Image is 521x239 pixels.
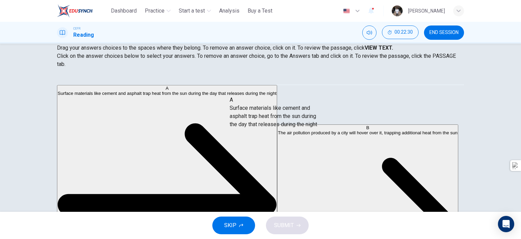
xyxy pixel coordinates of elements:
img: ELTC logo [57,4,93,18]
span: Analysis [219,7,239,15]
span: Surface materials like cement and asphalt trap heat from the sun during the day that releases dur... [58,91,276,96]
span: SKIP [224,221,236,230]
span: Practice [145,7,165,15]
button: 00:22:30 [382,25,419,39]
button: Dashboard [108,5,139,17]
span: CEFR [73,26,80,31]
div: B [278,125,458,130]
div: Choose test type tabs [57,68,464,85]
button: Start a test [176,5,214,17]
span: END SESSION [429,30,459,35]
span: Dashboard [111,7,137,15]
h1: Reading [73,31,94,39]
button: SKIP [212,217,255,234]
div: A [58,86,276,91]
p: Drag your answers choices to the spaces where they belong. To remove an answer choice, click on i... [57,44,464,52]
span: Start a test [179,7,205,15]
div: [PERSON_NAME] [408,7,445,15]
button: Buy a Test [245,5,275,17]
span: 00:22:30 [394,30,413,35]
p: Click on the answer choices below to select your answers. To remove an answer choice, go to the A... [57,52,464,68]
strong: VIEW TEXT. [365,45,393,51]
div: Open Intercom Messenger [498,216,514,232]
div: Mute [362,25,377,40]
button: Analysis [216,5,242,17]
img: en [342,8,351,14]
div: Hide [382,25,419,40]
a: ELTC logo [57,4,108,18]
span: Buy a Test [248,7,272,15]
button: END SESSION [424,25,464,40]
button: Practice [142,5,173,17]
span: The air pollution produced by a city will hover over it, trapping additional heat from the sun [278,130,458,135]
img: Profile picture [392,5,403,16]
